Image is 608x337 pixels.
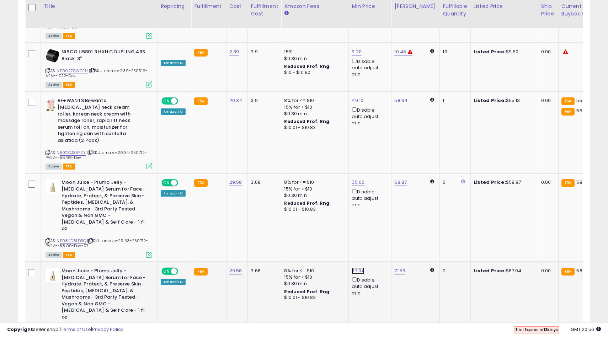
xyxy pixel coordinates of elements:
[474,2,535,10] div: Listed Price
[62,179,148,234] b: Moon Juice - Plump Jelly - [MEDICAL_DATA] Serum for Face - Hydrate, Protect, & Preserve Skin - Pe...
[284,200,331,206] b: Reduced Prof. Rng.
[161,190,186,197] div: Amazon AI
[474,97,506,104] b: Listed Price:
[576,97,588,104] span: 55.13
[46,164,62,170] span: All listings currently available for purchase on Amazon
[576,179,582,186] span: 58
[63,82,75,88] span: FBA
[46,238,148,248] span: | SKU: amazo-29.58-250712-PA2A--58.00-Dev-07
[284,97,343,104] div: 8% for <= $10
[474,179,533,186] div: $58.87
[561,179,575,187] small: FBA
[92,326,123,333] a: Privacy Policy
[474,267,506,274] b: Listed Price:
[229,48,239,55] a: 2.39
[284,70,343,76] div: $10 - $10.90
[352,48,362,55] a: 9.20
[541,179,553,186] div: 0.00
[44,2,155,10] div: Title
[541,97,553,104] div: 0.00
[284,125,343,131] div: $10.01 - $10.83
[443,97,465,104] div: 1
[162,98,171,104] span: ON
[177,268,188,274] span: OFF
[474,48,506,55] b: Listed Price:
[58,97,144,145] b: BE+WANTS Bewants [MEDICAL_DATA] neck cream roller, korean neck cream with massage roller, rapid l...
[284,55,343,62] div: $0.30 min
[474,179,506,186] b: Listed Price:
[46,179,152,257] div: ASIN:
[251,2,278,17] div: Fulfillment Cost
[60,150,86,156] a: B0CQJ397SY
[443,268,465,274] div: 2
[60,238,86,244] a: B084D8LDBQ
[352,179,364,186] a: 55.00
[284,192,343,199] div: $0.30 min
[474,97,533,104] div: $55.13
[352,106,386,127] div: Disable auto adjust min
[46,179,60,193] img: 21vG7LBop+L._SL40_.jpg
[62,268,148,322] b: Moon Juice - Plump Jelly - [MEDICAL_DATA] Serum for Face - Hydrate, Protect, & Preserve Skin - Pe...
[284,289,331,295] b: Reduced Prof. Rng.
[541,49,553,55] div: 0.00
[541,268,553,274] div: 0.00
[194,2,223,10] div: Fulfillment
[229,267,242,274] a: 29.58
[352,267,364,274] a: 67.04
[46,252,62,258] span: All listings currently available for purchase on Amazon
[543,327,548,332] b: 13
[194,268,207,276] small: FBA
[474,49,533,55] div: $9.50
[61,326,91,333] a: Terms of Use
[63,164,75,170] span: FBA
[46,49,152,87] div: ASIN:
[284,268,343,274] div: 8% for <= $10
[352,188,386,208] div: Disable auto adjust min
[571,326,601,333] span: 2025-09-6 20:56 GMT
[63,33,75,39] span: FBA
[46,33,62,39] span: All listings currently available for purchase on Amazon
[284,118,331,124] b: Reduced Prof. Rng.
[46,97,56,112] img: 31Qa8GadatL._SL40_.jpg
[394,48,406,55] a: 10.46
[161,279,186,285] div: Amazon AI
[284,10,288,16] small: Amazon Fees.
[352,57,386,78] div: Disable auto adjust min
[474,268,533,274] div: $67.04
[394,2,437,10] div: [PERSON_NAME]
[194,49,207,57] small: FBA
[284,111,343,117] div: $0.30 min
[251,268,276,274] div: 3.68
[284,2,346,10] div: Amazon Fees
[194,179,207,187] small: FBA
[162,180,171,186] span: ON
[284,179,343,186] div: 8% for <= $10
[46,82,62,88] span: All listings currently available for purchase on Amazon
[251,179,276,186] div: 3.68
[561,108,575,116] small: FBA
[46,97,152,168] div: ASIN:
[284,274,343,280] div: 15% for > $10
[352,276,386,296] div: Disable auto adjust min
[46,268,60,282] img: 21vG7LBop+L._SL40_.jpg
[251,97,276,104] div: 3.9
[561,268,575,276] small: FBA
[161,2,188,10] div: Repricing
[576,107,589,114] span: 56.99
[46,150,147,160] span: | SKU: amazo-20.34-250712-PA2A--56.99-Dev
[161,108,186,115] div: Amazon AI
[394,179,407,186] a: 58.87
[194,97,207,105] small: FBA
[284,186,343,192] div: 15% for > $10
[177,180,188,186] span: OFF
[284,49,343,55] div: 15%
[284,63,331,69] b: Reduced Prof. Rng.
[284,295,343,301] div: $10.01 - $10.83
[515,327,558,332] span: Trial Expires in days
[161,60,186,66] div: Amazon AI
[7,326,123,333] div: seller snap | |
[229,97,242,104] a: 20.34
[284,280,343,287] div: $0.30 min
[177,98,188,104] span: OFF
[46,49,60,63] img: 41Hq7X3BftL._SL40_.jpg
